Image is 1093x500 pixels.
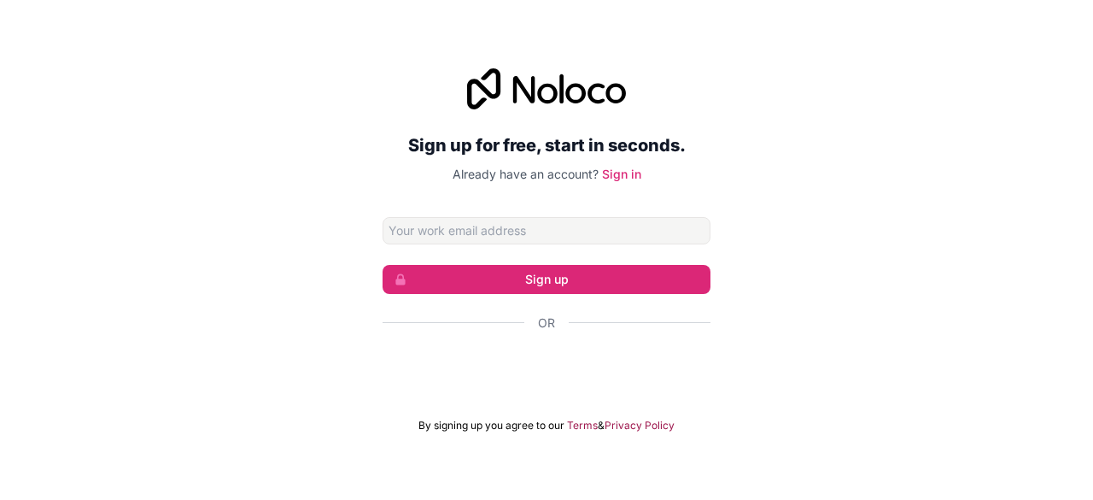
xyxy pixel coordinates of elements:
h2: Sign up for free, start in seconds. [383,130,710,161]
button: Sign up [383,265,710,294]
span: Already have an account? [453,167,599,181]
a: Privacy Policy [605,419,675,432]
a: Terms [567,419,598,432]
span: & [598,419,605,432]
input: Email address [383,217,710,244]
span: Or [538,315,555,332]
span: By signing up you agree to our [418,419,564,432]
a: Sign in [602,167,641,181]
